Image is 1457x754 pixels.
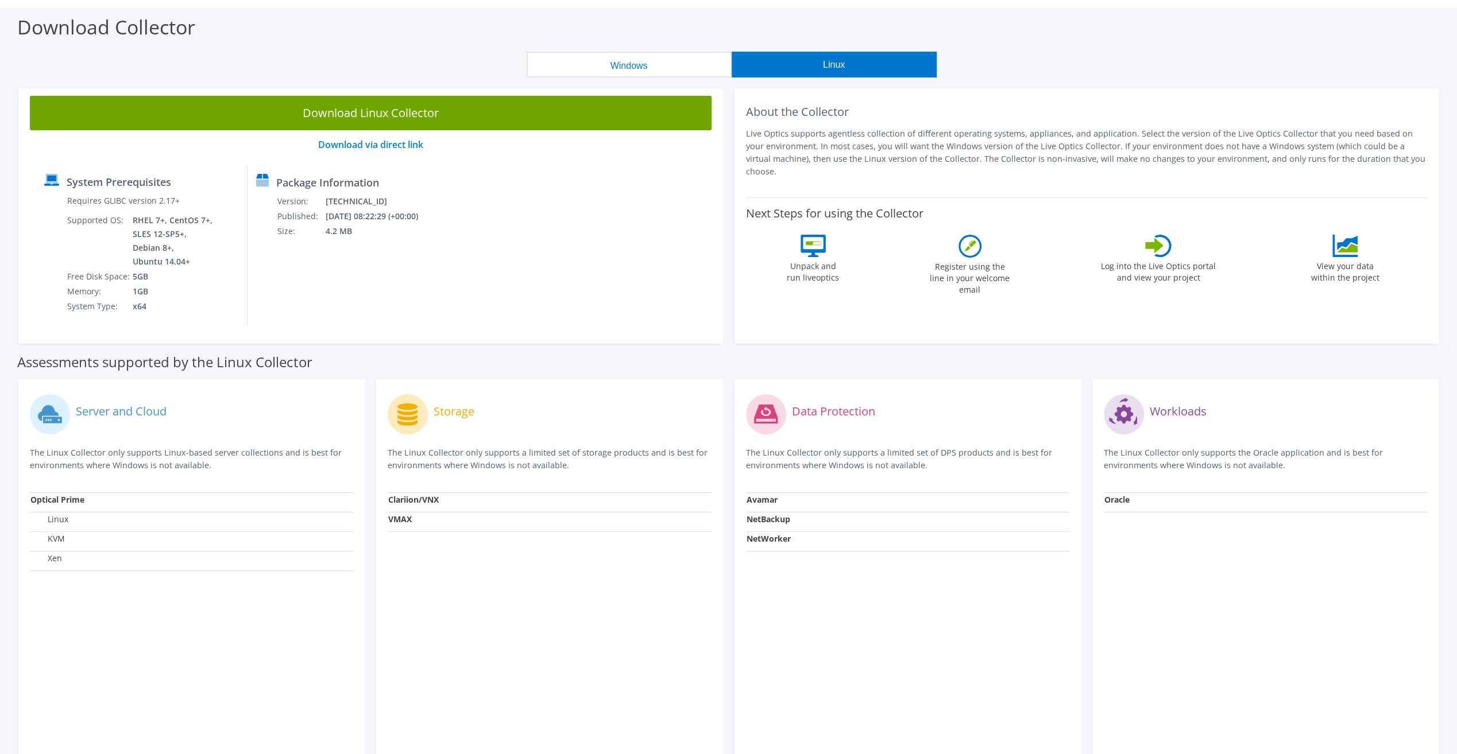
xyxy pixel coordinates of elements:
td: RHEL 7+, CentOS 7+, SLES 12-SP5+, Debian 8+, Ubuntu 14.04+ [132,213,215,269]
strong: Oracle [1104,494,1130,505]
td: Supported OS: [67,213,132,269]
td: [DATE] 08:22:29 (+00:00) [325,209,433,224]
td: Version: [277,194,325,209]
strong: Avamar [747,494,778,505]
a: Download Linux Collector [30,96,712,130]
p: The Linux Collector only supports a limited set of DPS products and is best for environments wher... [746,446,1069,472]
label: Register using the line in your welcome email [927,258,1013,296]
p: The Linux Collector only supports a limited set of storage products and is best for environments ... [388,446,711,472]
label: Requires GLIBC version 2.17+ [67,195,180,207]
strong: Optical Prime [30,494,84,505]
label: Package Information [276,177,379,188]
td: x64 [132,299,215,314]
label: Unpack and run liveoptics [787,257,840,283]
td: Free Disk Space: [67,269,132,284]
h2: About the Collector [746,105,1428,119]
td: 4.2 MB [325,224,433,239]
label: Assessments supported by the Linux Collector [17,356,312,368]
p: Live Optics supports agentless collection of different operating systems, appliances, and applica... [746,127,1428,178]
label: Xen [30,553,62,564]
button: Linux [732,52,937,77]
strong: NetBackup [747,514,790,524]
label: KVM [30,533,65,545]
label: Server and Cloud [76,406,167,417]
label: System Prerequisites [67,176,171,188]
label: Linux [30,514,68,525]
label: Download Collector [17,14,195,40]
button: Windows [527,52,732,77]
label: Data Protection [792,406,875,417]
td: 1GB [132,284,215,299]
td: System Type: [67,299,132,314]
label: View your data within the project [1304,257,1386,283]
label: Storage [434,406,474,417]
label: Workloads [1150,406,1207,417]
a: Download via direct link [318,138,423,151]
td: [TECHNICAL_ID] [325,194,433,209]
label: Next Steps for using the Collector [746,207,923,220]
p: The Linux Collector only supports Linux-based server collections and is best for environments whe... [30,446,353,472]
td: Published: [277,209,325,224]
strong: VMAX [388,514,412,524]
strong: NetWorker [747,533,791,544]
td: Memory: [67,284,132,299]
p: The Linux Collector only supports the Oracle application and is best for environments where Windo... [1104,446,1427,472]
strong: Clariion/VNX [388,494,439,505]
label: Log into the Live Optics portal and view your project [1100,257,1216,283]
td: 5GB [132,269,215,284]
td: Size: [277,224,325,239]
